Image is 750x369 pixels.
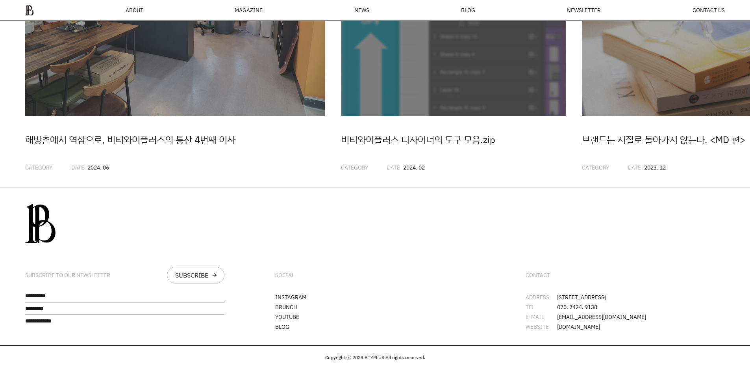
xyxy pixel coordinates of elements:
div: ADDRESS [526,294,557,300]
span: CATEGORY [341,164,368,171]
div: SOCIAL [275,272,294,279]
a: NEWSLETTER [567,7,601,13]
span: 070. 7424. 9138 [557,304,597,310]
div: MAGAZINE [235,7,263,13]
div: SUBSCRIBE TO OUR NEWSLETTER [25,272,110,279]
div: arrow_forward [211,272,218,278]
div: E-MAIL [526,314,557,320]
a: YOUTUBE [275,313,299,321]
span: [EMAIL_ADDRESS][DOMAIN_NAME] [557,314,646,320]
a: BLOG [275,323,289,330]
span: CATEGORY [25,164,52,171]
span: DATE [387,164,400,171]
div: TEL [526,304,557,310]
img: 0afca24db3087.png [25,204,56,243]
div: SUBSCRIBE [175,272,208,278]
span: 2023. 12 [644,164,666,171]
a: ABOUT [126,7,143,13]
span: DATE [628,164,641,171]
a: NEWS [354,7,369,13]
span: 2024. 02 [403,164,425,171]
span: DATE [71,164,84,171]
span: CATEGORY [582,164,609,171]
img: ba379d5522eb3.png [25,5,34,16]
li: [STREET_ADDRESS] [526,294,725,300]
div: 해방촌에서 역삼으로, 비티와이플러스의 통산 4번째 이사 [25,132,325,147]
a: CONTACT US [693,7,725,13]
div: 비티와이플러스 디자이너의 도구 모음.zip [341,132,566,147]
div: WEBSITE [526,324,557,330]
span: 2024. 06 [87,164,109,171]
a: BLOG [461,7,475,13]
a: BRUNCH [275,303,297,311]
a: INSTAGRAM [275,293,306,301]
div: CONTACT [526,272,550,279]
span: [DOMAIN_NAME] [557,324,600,330]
